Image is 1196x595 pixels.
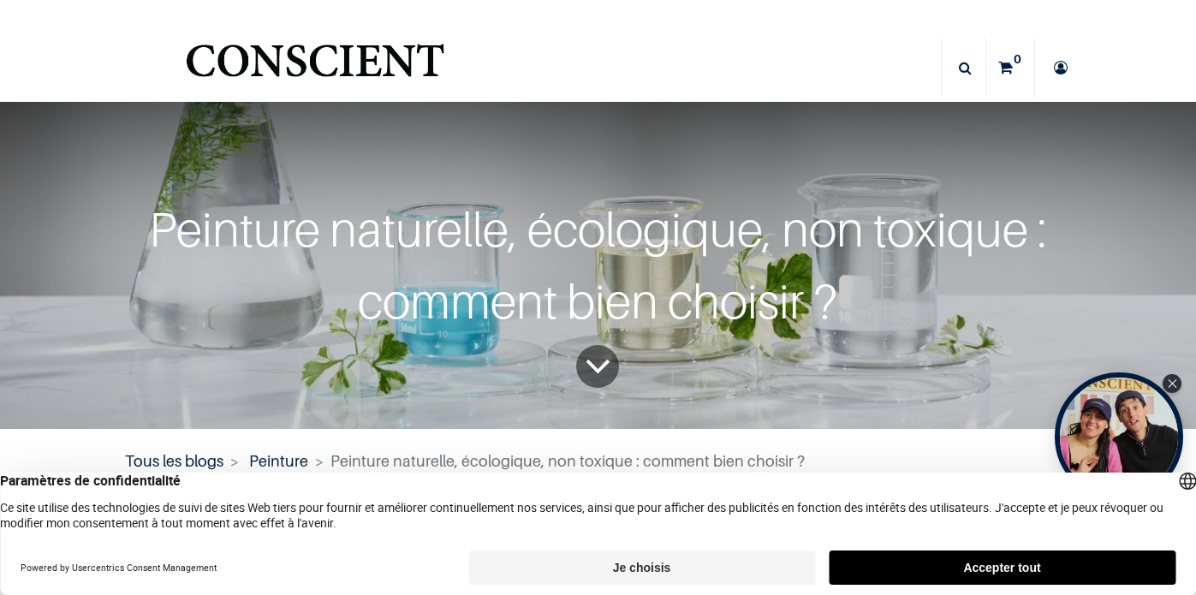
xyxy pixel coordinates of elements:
[576,345,619,388] a: To blog content
[73,193,1123,337] div: Peinture naturelle, écologique, non toxique : comment bien choisir ?
[1055,372,1183,501] div: Open Tolstoy widget
[1055,372,1183,501] div: Tolstoy bubble widget
[125,449,1071,473] nav: fil d'Ariane
[330,452,805,470] span: Peinture naturelle, écologique, non toxique : comment bien choisir ?
[585,331,611,402] i: To blog content
[1163,374,1181,393] div: Close Tolstoy widget
[249,452,308,470] a: Peinture
[182,34,447,102] img: Conscient
[182,34,447,102] a: Logo of Conscient
[1055,372,1183,501] div: Open Tolstoy
[125,452,223,470] a: Tous les blogs
[1009,51,1026,68] sup: 0
[986,38,1034,98] a: 0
